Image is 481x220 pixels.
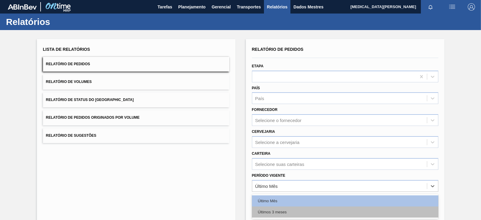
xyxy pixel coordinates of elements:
font: Selecione a cervejaria [255,139,300,145]
font: Relatórios [267,5,287,9]
button: Relatório de Status do [GEOGRAPHIC_DATA] [43,93,229,107]
font: País [255,96,264,101]
font: Último Mês [255,183,278,188]
font: [MEDICAL_DATA][PERSON_NAME] [351,5,416,9]
font: Selecione suas carteiras [255,161,304,167]
font: País [252,86,260,90]
font: Selecione o fornecedor [255,118,302,123]
font: Etapa [252,64,264,68]
img: TNhmsLtSVTkK8tSr43FrP2fwEKptu5GPRR3wAAAABJRU5ErkJggg== [8,4,37,10]
img: ações do usuário [449,3,456,11]
font: Cervejaria [252,130,275,134]
font: Transportes [237,5,261,9]
font: Planejamento [178,5,206,9]
font: Gerencial [212,5,231,9]
font: Dados Mestres [293,5,323,9]
img: Sair [468,3,475,11]
font: Lista de Relatórios [43,47,90,52]
font: Relatório de Pedidos Originados por Volume [46,116,140,120]
font: Relatório de Status do [GEOGRAPHIC_DATA] [46,98,134,102]
font: Fornecedor [252,108,277,112]
font: Relatório de Volumes [46,80,92,84]
font: Último Mês [258,199,277,203]
button: Relatório de Pedidos Originados por Volume [43,110,229,125]
button: Relatório de Pedidos [43,57,229,72]
button: Notificações [421,3,440,11]
button: Relatório de Volumes [43,75,229,89]
font: Tarefas [158,5,172,9]
button: Relatório de Sugestões [43,128,229,143]
font: Relatório de Pedidos [46,62,90,66]
font: Carteira [252,151,271,156]
font: Últimos 3 meses [258,210,287,214]
font: Relatório de Pedidos [252,47,304,52]
font: Período Vigente [252,173,285,178]
font: Relatório de Sugestões [46,133,97,138]
font: Relatórios [6,17,50,27]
